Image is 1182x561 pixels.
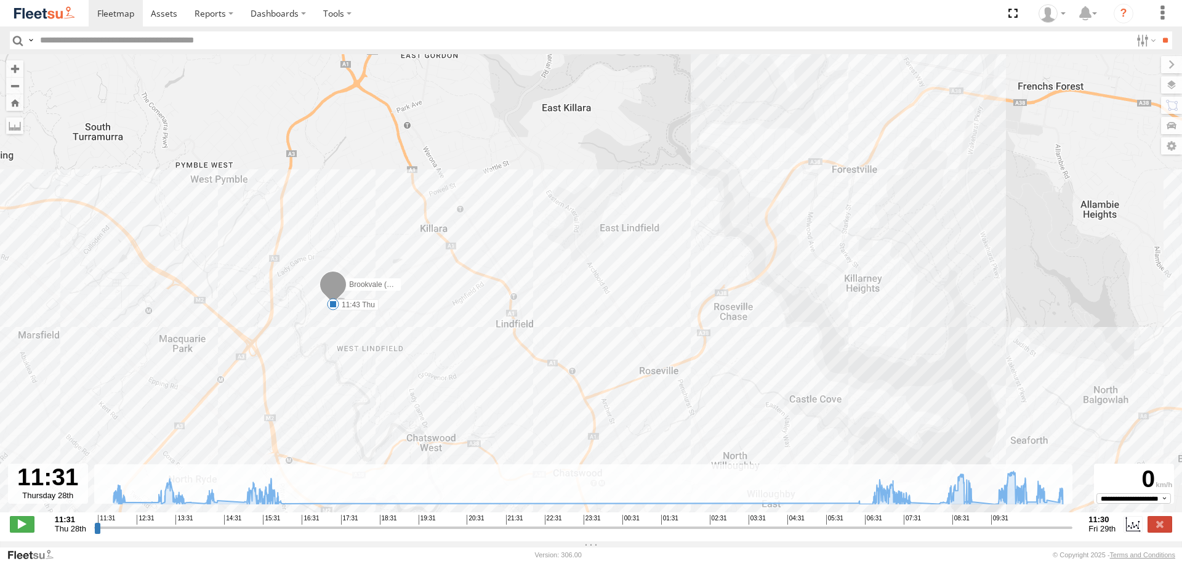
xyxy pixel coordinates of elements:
div: Matt Mayall [1034,4,1070,23]
span: Brookvale (T10 - [PERSON_NAME]) [349,280,469,289]
a: Terms and Conditions [1110,551,1175,559]
span: 07:31 [904,515,921,525]
span: Thu 28th Aug 2025 [55,524,86,533]
div: Version: 306.00 [535,551,582,559]
span: 22:31 [545,515,562,525]
span: 00:31 [622,515,640,525]
button: Zoom Home [6,94,23,111]
label: Play/Stop [10,516,34,532]
span: 18:31 [380,515,397,525]
i: ? [1114,4,1133,23]
label: Search Query [26,31,36,49]
div: © Copyright 2025 - [1053,551,1175,559]
span: 05:31 [826,515,843,525]
span: 19:31 [419,515,436,525]
label: Measure [6,117,23,134]
span: 01:31 [661,515,678,525]
span: 02:31 [710,515,727,525]
img: fleetsu-logo-horizontal.svg [12,5,76,22]
span: 13:31 [175,515,193,525]
label: Search Filter Options [1132,31,1158,49]
span: 12:31 [137,515,154,525]
span: Fri 29th Aug 2025 [1088,524,1116,533]
span: 16:31 [302,515,319,525]
span: 03:31 [749,515,766,525]
span: 14:31 [224,515,241,525]
label: 11:43 Thu [333,299,379,310]
span: 08:31 [952,515,970,525]
strong: 11:31 [55,515,86,524]
span: 06:31 [865,515,882,525]
label: Map Settings [1161,137,1182,155]
label: Close [1148,516,1172,532]
span: 04:31 [787,515,805,525]
span: 15:31 [263,515,280,525]
span: 09:31 [991,515,1008,525]
a: Visit our Website [7,549,63,561]
span: 21:31 [506,515,523,525]
strong: 11:30 [1088,515,1116,524]
span: 17:31 [341,515,358,525]
button: Zoom out [6,77,23,94]
span: 20:31 [467,515,484,525]
span: 11:31 [98,515,115,525]
div: 0 [1096,466,1172,493]
button: Zoom in [6,60,23,77]
span: 23:31 [584,515,601,525]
